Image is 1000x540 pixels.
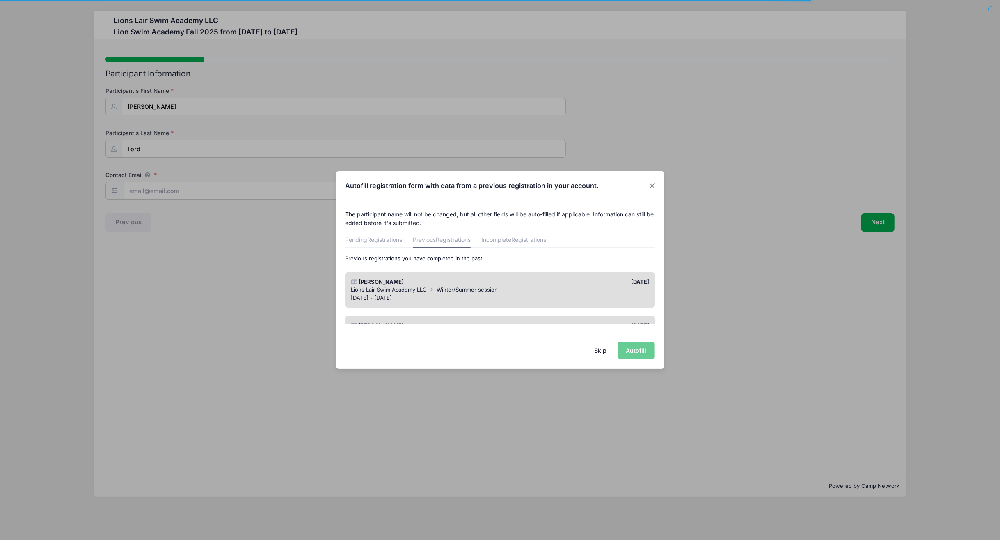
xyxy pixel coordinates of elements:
a: Previous [413,233,471,248]
p: Previous registrations you have completed in the past. [345,255,655,263]
div: [PERSON_NAME] [347,322,500,330]
a: Incomplete [481,233,546,248]
div: [DATE] [500,322,653,330]
a: Pending [345,233,402,248]
div: [DATE] [500,278,653,286]
button: Skip [586,342,615,359]
h4: Autofill registration form with data from a previous registration in your account. [345,181,599,191]
div: [DATE] - [DATE] [351,294,649,302]
p: The participant name will not be changed, but all other fields will be auto-filled if applicable.... [345,210,655,227]
div: [PERSON_NAME] [347,278,500,286]
span: Winter/Summer session [437,286,498,293]
span: Registrations [367,236,402,243]
span: Lions Lair Swim Academy LLC [351,286,427,293]
button: Close [645,178,659,193]
span: Registrations [436,236,471,243]
span: Registrations [511,236,546,243]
